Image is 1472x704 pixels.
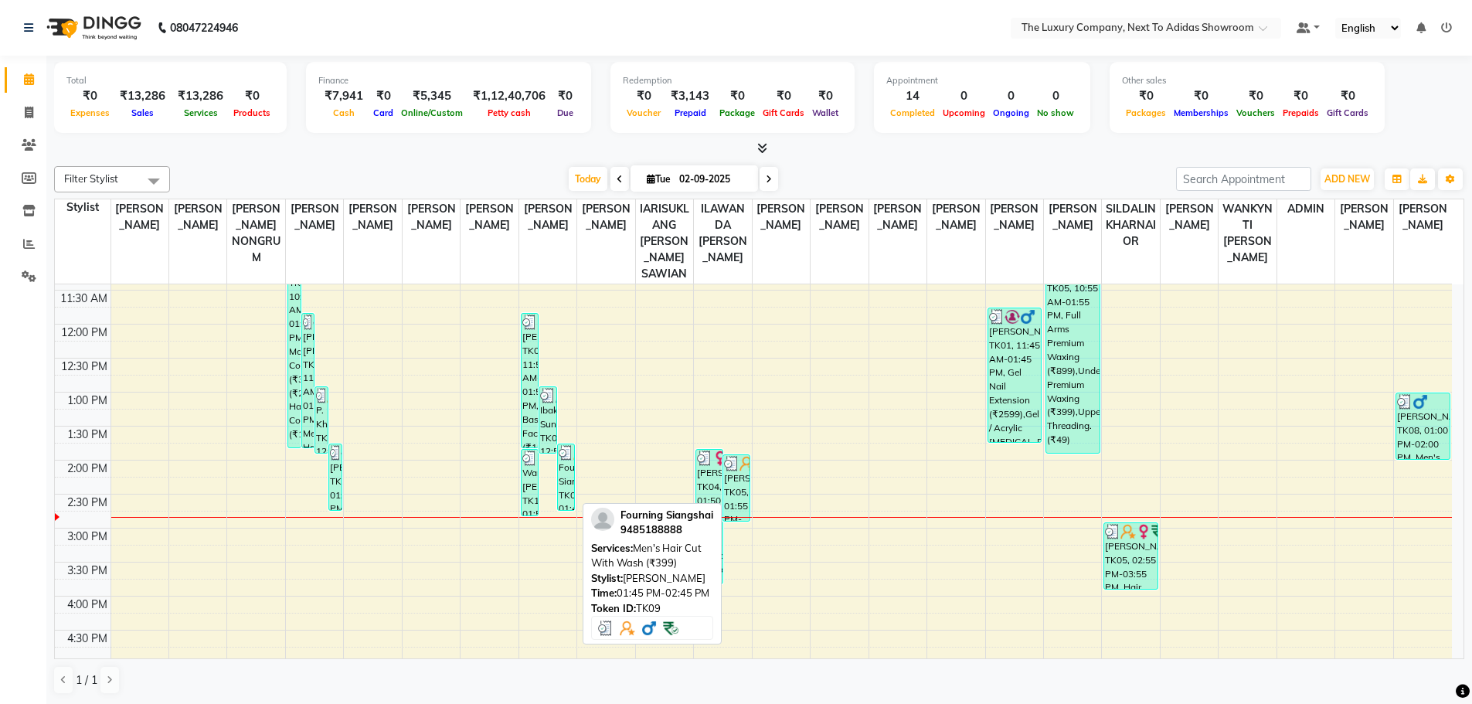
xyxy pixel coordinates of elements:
div: 01:45 PM-02:45 PM [591,586,713,601]
div: 0 [939,87,989,105]
span: Today [569,167,607,191]
input: Search Appointment [1176,167,1311,191]
span: Due [553,107,577,118]
span: Cash [329,107,359,118]
div: [PERSON_NAME], TK02, 10:50 AM-01:50 PM, Moustache Color (₹399),Shave (₹249),Men's Hair Color (₹1499) [288,246,301,447]
span: [PERSON_NAME] [1161,199,1218,235]
div: ₹7,941 [318,87,369,105]
span: [PERSON_NAME] [811,199,868,235]
span: Completed [886,107,939,118]
span: [PERSON_NAME] [1394,199,1452,235]
span: [PERSON_NAME] [111,199,168,235]
div: Wame [PERSON_NAME], TK10, 01:50 PM-02:50 PM, Men's Hair Cut With Wash (₹399) [522,450,539,515]
div: 3:00 PM [64,529,110,545]
div: ₹0 [369,87,397,105]
span: Expenses [66,107,114,118]
span: Time: [591,587,617,599]
div: ₹0 [1232,87,1279,105]
span: [PERSON_NAME] [169,199,226,235]
span: [PERSON_NAME] [461,199,518,235]
span: Online/Custom [397,107,467,118]
div: ₹0 [1170,87,1232,105]
div: TK09 [591,601,713,617]
div: [PERSON_NAME], TK08, 01:00 PM-02:00 PM, Men's Hair Cut With Wash (₹399) [1396,393,1450,459]
span: Fourning Siangshai [620,508,713,521]
div: 1:00 PM [64,393,110,409]
span: Vouchers [1232,107,1279,118]
span: [PERSON_NAME] [286,199,343,235]
div: ₹0 [759,87,808,105]
b: 08047224946 [170,6,238,49]
div: 0 [1033,87,1078,105]
div: ₹13,286 [172,87,229,105]
span: [PERSON_NAME] [869,199,926,235]
span: Prepaid [671,107,710,118]
div: [PERSON_NAME], TK04, 01:50 PM-03:50 PM, Eyebrows Threading (₹69),Upperlips Threading. (₹49) [696,450,722,583]
div: [PERSON_NAME], TK05, 02:55 PM-03:55 PM, Hair Wash With Conditioner. (₹399) [1104,523,1158,589]
div: 9485188888 [620,522,713,538]
span: SILDALIN KHARNAIOR [1102,199,1159,251]
span: Prepaids [1279,107,1323,118]
div: ₹3,143 [665,87,716,105]
div: Other sales [1122,74,1372,87]
span: Services: [591,542,633,554]
span: ADD NEW [1324,173,1370,185]
span: Sales [127,107,158,118]
div: Fourning Siangshai, TK09, 01:45 PM-02:45 PM, Men's Hair Cut With Wash (₹399) [558,444,575,510]
div: [PERSON_NAME] [591,571,713,587]
span: [PERSON_NAME] [577,199,634,235]
span: 1 / 1 [76,672,97,689]
div: Finance [318,74,579,87]
div: [PERSON_NAME], TK05, 10:55 AM-01:55 PM, Full Arms Premium Waxing (₹899),Underarms Premium Waxing ... [1046,251,1100,453]
span: Upcoming [939,107,989,118]
div: ₹0 [229,87,274,105]
span: Petty cash [484,107,535,118]
div: 2:30 PM [64,495,110,511]
div: ₹1,12,40,706 [467,87,552,105]
span: [PERSON_NAME] [1335,199,1392,235]
span: Stylist: [591,572,623,584]
div: 0 [989,87,1033,105]
div: [PERSON_NAME], TK04, 11:50 AM-01:50 PM, Basic Facial (₹1299),Cafe Pedicure (₹999) [522,314,539,447]
span: Gift Cards [759,107,808,118]
button: ADD NEW [1321,168,1374,190]
span: [PERSON_NAME] [986,199,1043,235]
div: [PERSON_NAME], TK01, 01:45 PM-02:45 PM, Men's Hair Cut With Wash (₹399) [329,444,342,510]
div: ₹0 [1122,87,1170,105]
div: 4:00 PM [64,597,110,613]
span: Card [369,107,397,118]
div: ₹0 [1279,87,1323,105]
span: Ongoing [989,107,1033,118]
div: Stylist [55,199,110,216]
span: Voucher [623,107,665,118]
div: ₹5,345 [397,87,467,105]
div: ₹0 [552,87,579,105]
input: 2025-09-02 [675,168,752,191]
span: [PERSON_NAME] [753,199,810,235]
span: No show [1033,107,1078,118]
span: Wallet [808,107,842,118]
span: Memberships [1170,107,1232,118]
span: Gift Cards [1323,107,1372,118]
span: [PERSON_NAME] [403,199,460,235]
span: Packages [1122,107,1170,118]
div: 11:30 AM [57,291,110,307]
div: ₹13,286 [114,87,172,105]
span: ILAWANDA [PERSON_NAME] [694,199,751,267]
span: Men's Hair Cut With Wash (₹399) [591,542,702,570]
span: Token ID: [591,602,636,614]
div: Appointment [886,74,1078,87]
div: P. Kharkongor, TK06, 12:55 PM-01:55 PM, Men's Hair Cut With Wash (₹399) [315,387,328,453]
img: logo [39,6,145,49]
span: Products [229,107,274,118]
span: Filter Stylist [64,172,118,185]
div: 3:30 PM [64,563,110,579]
div: ₹0 [808,87,842,105]
div: [PERSON_NAME] [PERSON_NAME], TK03, 11:50 AM-01:50 PM, Men's Hair Cut (₹349),Men's Hair Color (₹1499) [302,314,314,447]
div: 12:00 PM [58,325,110,341]
div: ₹0 [716,87,759,105]
span: ADMIN [1277,199,1334,219]
div: 14 [886,87,939,105]
span: Services [180,107,222,118]
span: [PERSON_NAME] [1044,199,1101,235]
